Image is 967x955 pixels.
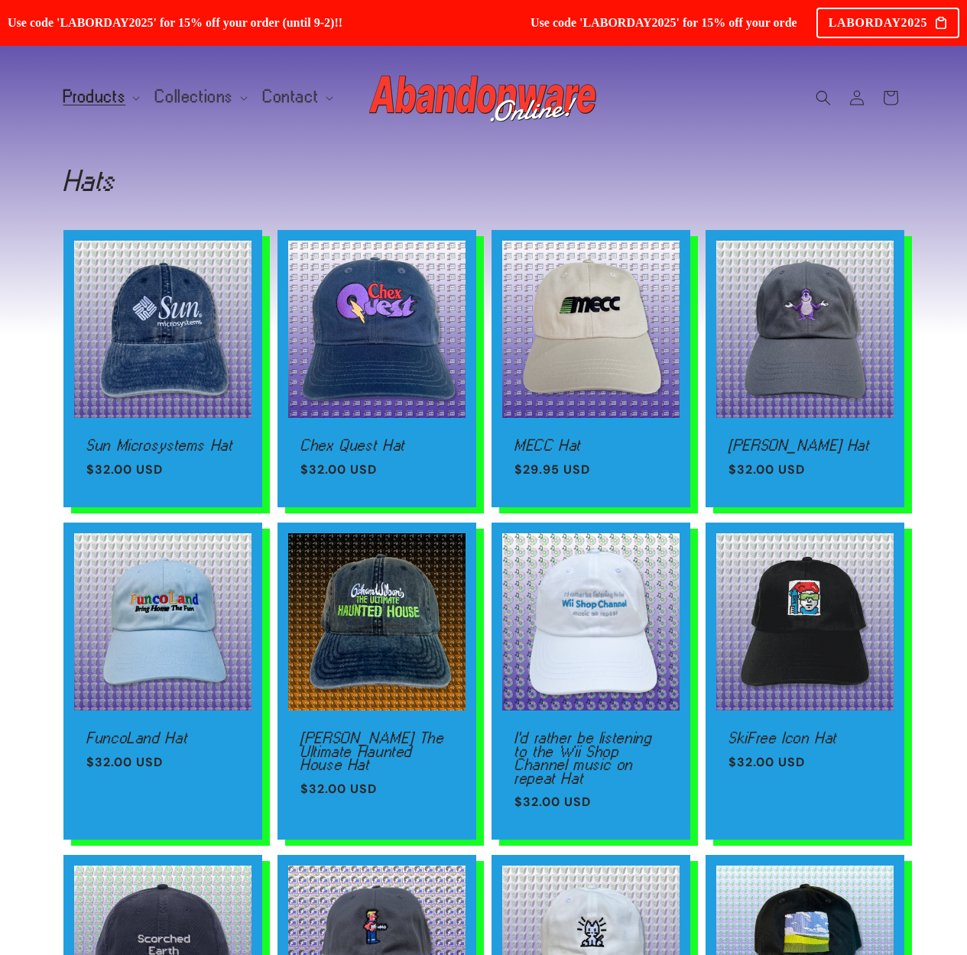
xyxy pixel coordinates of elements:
span: Collections [155,90,233,104]
a: FuncoLand Hat [86,731,239,745]
a: [PERSON_NAME] The Ultimate Haunted House Hat [300,731,453,772]
a: Sun Microsystems Hat [86,439,239,452]
div: LABORDAY2025 [816,8,959,38]
img: Abandonware [369,67,599,128]
a: MECC Hat [514,439,667,452]
a: [PERSON_NAME] Hat [728,439,881,452]
span: Products [63,90,126,104]
summary: Products [54,81,147,113]
a: I'd rather be listening to the Wii Shop Channel music on repeat Hat [514,731,667,785]
a: Abandonware [363,61,604,134]
a: SkiFree Icon Hat [728,731,881,745]
summary: Contact [254,81,339,113]
summary: Search [806,81,840,115]
h1: Hats [63,168,904,193]
span: Use code 'LABORDAY2025' for 15% off your order (until 9-2)!! [7,15,510,30]
summary: Collections [146,81,254,113]
a: Chex Quest Hat [300,439,453,452]
span: Contact [263,90,319,104]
